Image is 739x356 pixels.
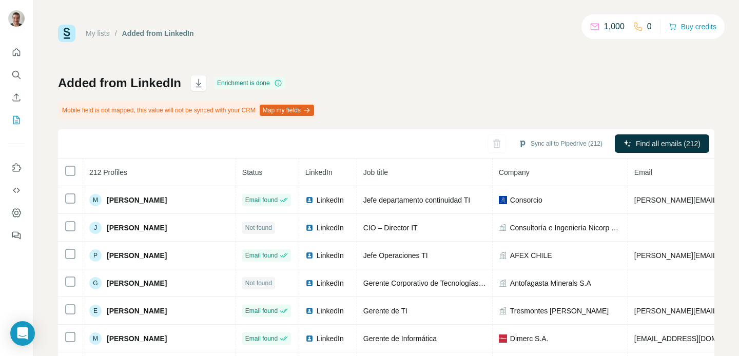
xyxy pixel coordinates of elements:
img: LinkedIn logo [305,307,314,315]
span: Gerente de TI [363,307,407,315]
button: Feedback [8,226,25,245]
span: [PERSON_NAME] [107,250,167,261]
img: LinkedIn logo [305,251,314,260]
span: 212 Profiles [89,168,127,176]
img: LinkedIn logo [305,334,314,343]
button: Use Surfe on LinkedIn [8,159,25,177]
h1: Added from LinkedIn [58,75,181,91]
span: CIO – Director IT [363,224,418,232]
span: [PERSON_NAME] [107,278,167,288]
span: Company [499,168,530,176]
button: Search [8,66,25,84]
span: LinkedIn [317,278,344,288]
button: Map my fields [260,105,314,116]
span: LinkedIn [317,250,344,261]
span: Dimerc S.A. [510,333,549,344]
span: Status [242,168,263,176]
span: [PERSON_NAME] [107,223,167,233]
div: E [89,305,102,317]
button: Dashboard [8,204,25,222]
button: Quick start [8,43,25,62]
span: [PERSON_NAME] [107,333,167,344]
div: Mobile field is not mapped, this value will not be synced with your CRM [58,102,316,119]
div: Enrichment is done [214,77,285,89]
span: [PERSON_NAME] [107,195,167,205]
li: / [115,28,117,38]
span: Find all emails (212) [636,139,701,149]
p: 0 [647,21,652,33]
span: Antofagasta Minerals S.A [510,278,591,288]
img: LinkedIn logo [305,196,314,204]
div: Open Intercom Messenger [10,321,35,346]
span: Consultoría e Ingeniería Nicorp Spa [510,223,621,233]
button: Find all emails (212) [615,134,709,153]
img: company-logo [499,196,507,204]
a: My lists [86,29,110,37]
span: LinkedIn [317,333,344,344]
span: Email found [245,306,278,315]
div: M [89,332,102,345]
span: Email [634,168,652,176]
span: Job title [363,168,388,176]
span: Not found [245,223,272,232]
span: Email found [245,251,278,260]
img: Surfe Logo [58,25,75,42]
button: Use Surfe API [8,181,25,200]
div: Added from LinkedIn [122,28,194,38]
span: Consorcio [510,195,542,205]
img: company-logo [499,334,507,343]
span: Not found [245,279,272,288]
img: LinkedIn logo [305,279,314,287]
span: Tresmontes [PERSON_NAME] [510,306,609,316]
img: Avatar [8,10,25,27]
span: LinkedIn [317,195,344,205]
span: Jefe Operaciones TI [363,251,428,260]
button: My lists [8,111,25,129]
span: Email found [245,195,278,205]
p: 1,000 [604,21,625,33]
span: LinkedIn [305,168,333,176]
div: J [89,222,102,234]
div: M [89,194,102,206]
button: Buy credits [669,19,716,34]
div: G [89,277,102,289]
span: [PERSON_NAME] [107,306,167,316]
button: Enrich CSV [8,88,25,107]
button: Sync all to Pipedrive (212) [511,136,610,151]
div: P [89,249,102,262]
span: Email found [245,334,278,343]
span: Jefe departamento continuidad TI [363,196,470,204]
span: Gerente de Informática [363,334,437,343]
span: LinkedIn [317,223,344,233]
span: AFEX CHILE [510,250,552,261]
img: LinkedIn logo [305,224,314,232]
span: Gerente Corporativo de Tecnologías de Información, Comunicaciones y Automatización [363,279,641,287]
span: LinkedIn [317,306,344,316]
